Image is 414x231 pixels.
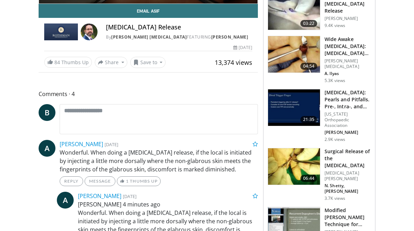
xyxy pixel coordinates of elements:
[325,16,371,22] p: [PERSON_NAME]
[325,137,345,143] p: 2.9K views
[85,177,115,186] a: Message
[268,89,371,143] a: 21:35 [MEDICAL_DATA]: Pearls and Pitfalls. Pre-, Intra-, and Post-operativ… [US_STATE] Orthopaedi...
[95,57,127,68] button: Share
[325,130,371,136] p: [PERSON_NAME]
[325,207,371,228] h3: Modified [PERSON_NAME] Technique for Dupuytren's Release
[126,179,129,184] span: 1
[117,177,161,186] a: 1 Thumbs Up
[54,59,60,66] span: 84
[130,57,166,68] button: Save to
[300,63,317,70] span: 04:54
[81,24,98,41] img: Avatar
[300,175,317,182] span: 06:44
[268,36,371,84] a: 04:54 Wide Awake [MEDICAL_DATA]: [MEDICAL_DATA] Release [PERSON_NAME] [MEDICAL_DATA] A. Ilyas 5.3...
[300,116,317,123] span: 21:35
[268,149,320,185] img: 8f532fd2-9ff4-4512-9f10-f7d950e1b2bc.150x105_q85_crop-smart_upscale.jpg
[60,141,103,148] a: [PERSON_NAME]
[325,148,371,169] h3: Surgical Release of the [MEDICAL_DATA]
[105,142,118,148] small: [DATE]
[60,149,258,174] p: Wonderful. When doing a [MEDICAL_DATA] release, if the local is initiated by injecting a little m...
[325,59,371,70] p: [PERSON_NAME] [MEDICAL_DATA]
[60,177,83,186] a: Reply
[39,4,258,18] a: Email Asif
[78,192,121,200] a: [PERSON_NAME]
[39,140,55,157] a: A
[39,104,55,121] a: B
[44,24,78,41] img: Rothman Hand Surgery
[325,196,345,202] p: 3.7K views
[57,192,74,209] a: A
[300,20,317,27] span: 03:22
[211,34,248,40] a: [PERSON_NAME]
[268,90,320,126] img: 149ea204-b097-443b-b572-25b5c96ace20.150x105_q85_crop-smart_upscale.jpg
[325,112,371,129] p: [US_STATE] Orthopaedic Association
[268,36,320,73] img: 6fb8746a-7892-4bdd-b1cb-690684225af0.150x105_q85_crop-smart_upscale.jpg
[325,71,371,77] p: A. Ilyas
[325,36,371,57] h3: Wide Awake [MEDICAL_DATA]: [MEDICAL_DATA] Release
[106,34,252,41] div: By FEATURING
[325,183,371,195] p: N. Shetty, [PERSON_NAME]
[268,148,371,202] a: 06:44 Surgical Release of the [MEDICAL_DATA] [MEDICAL_DATA][PERSON_NAME] N. Shetty, [PERSON_NAME]...
[106,24,252,32] h4: [MEDICAL_DATA] Release
[325,89,371,110] h3: [MEDICAL_DATA]: Pearls and Pitfalls. Pre-, Intra-, and Post-operativ…
[233,45,252,51] div: [DATE]
[123,193,136,200] small: [DATE]
[215,59,252,67] span: 13,374 views
[39,90,258,99] span: Comments 4
[111,34,187,40] a: [PERSON_NAME] [MEDICAL_DATA]
[325,171,371,182] p: [MEDICAL_DATA][PERSON_NAME]
[44,57,92,68] a: 84 Thumbs Up
[325,78,345,84] p: 5.3K views
[325,23,345,29] p: 9.4K views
